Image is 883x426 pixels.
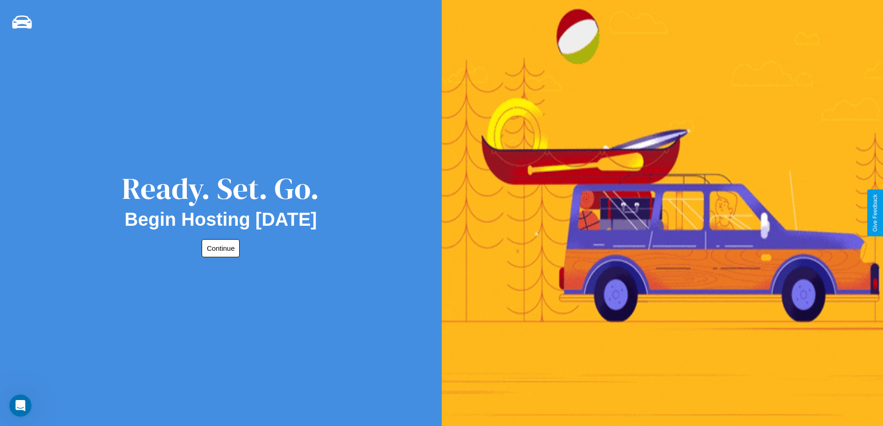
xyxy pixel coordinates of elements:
button: Continue [202,239,240,257]
div: Give Feedback [872,194,878,232]
iframe: Intercom live chat [9,394,32,417]
h2: Begin Hosting [DATE] [125,209,317,230]
div: Ready. Set. Go. [122,168,319,209]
